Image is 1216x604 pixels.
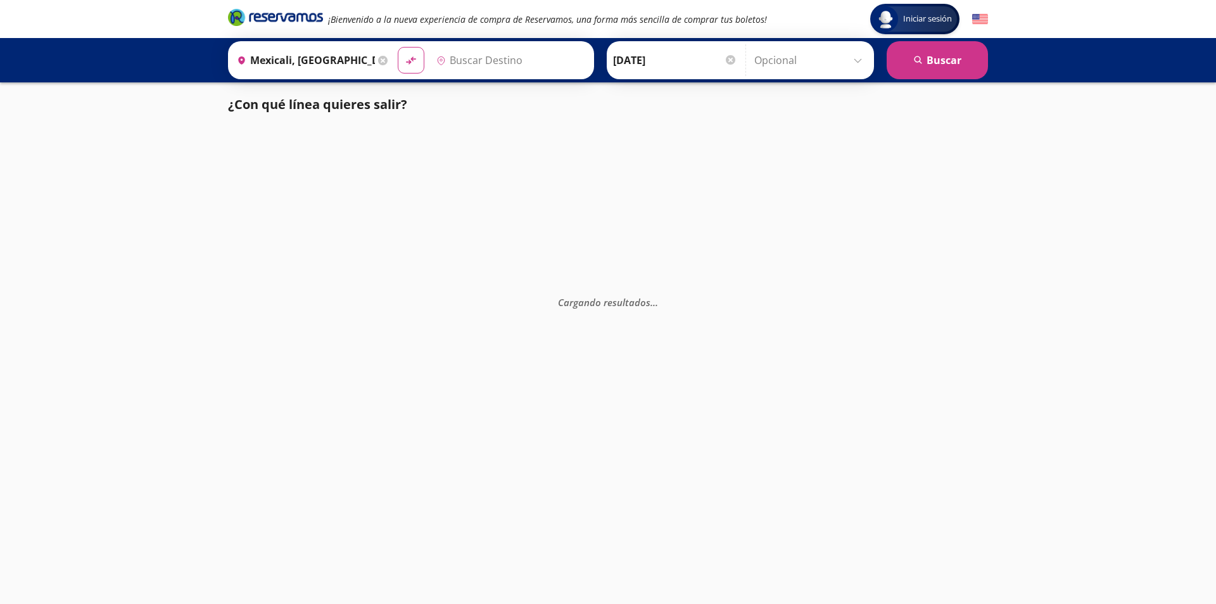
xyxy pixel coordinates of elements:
[972,11,988,27] button: English
[887,41,988,79] button: Buscar
[898,13,957,25] span: Iniciar sesión
[754,44,868,76] input: Opcional
[650,295,653,308] span: .
[232,44,375,76] input: Buscar Origen
[431,44,587,76] input: Buscar Destino
[228,8,323,30] a: Brand Logo
[228,95,407,114] p: ¿Con qué línea quieres salir?
[653,295,655,308] span: .
[228,8,323,27] i: Brand Logo
[655,295,658,308] span: .
[328,13,767,25] em: ¡Bienvenido a la nueva experiencia de compra de Reservamos, una forma más sencilla de comprar tus...
[558,295,658,308] em: Cargando resultados
[613,44,737,76] input: Elegir Fecha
